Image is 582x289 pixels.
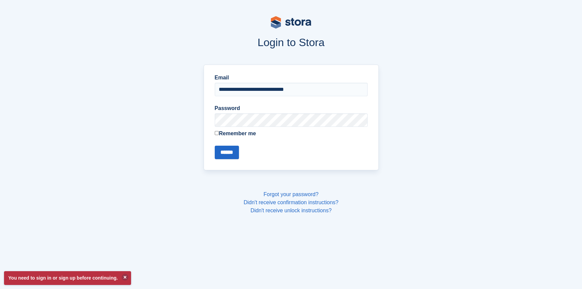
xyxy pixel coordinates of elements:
a: Forgot your password? [263,191,319,197]
a: Didn't receive unlock instructions? [250,208,331,213]
label: Email [215,74,368,82]
label: Remember me [215,130,368,138]
h1: Login to Stora [75,36,507,48]
label: Password [215,104,368,112]
input: Remember me [215,131,219,135]
p: You need to sign in or sign up before continuing. [4,271,131,285]
a: Didn't receive confirmation instructions? [244,200,338,205]
img: stora-logo-53a41332b3708ae10de48c4981b4e9114cc0af31d8433b30ea865607fb682f29.svg [271,16,311,29]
